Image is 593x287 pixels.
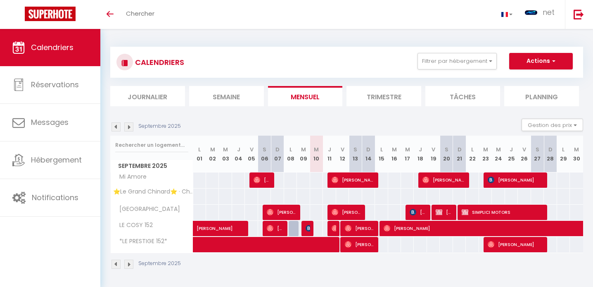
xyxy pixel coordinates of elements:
[289,146,292,153] abbr: L
[410,204,427,220] span: [PERSON_NAME]
[401,136,414,172] th: 17
[510,146,513,153] abbr: J
[31,117,69,127] span: Messages
[445,146,448,153] abbr: S
[458,146,462,153] abbr: D
[112,221,155,230] span: LE COSY 152
[301,146,306,153] abbr: M
[332,220,336,236] span: [PERSON_NAME] Tl
[263,146,266,153] abbr: S
[284,136,297,172] th: 08
[544,136,557,172] th: 28
[531,136,544,172] th: 27
[488,237,543,252] span: [PERSON_NAME]
[271,136,284,172] th: 07
[189,86,264,106] li: Semaine
[436,204,453,220] span: [PERSON_NAME]
[275,146,280,153] abbr: D
[310,136,323,172] th: 10
[419,146,422,153] abbr: J
[258,136,271,172] th: 06
[462,204,543,220] span: SIMPLICI MOTORS
[466,136,479,172] th: 22
[417,53,497,69] button: Filtrer par hébergement
[405,146,410,153] abbr: M
[31,42,74,53] span: Calendriers
[492,136,505,172] th: 24
[518,136,531,172] th: 26
[328,146,331,153] abbr: J
[392,146,397,153] abbr: M
[112,205,182,214] span: [GEOGRAPHIC_DATA]
[138,260,181,268] p: Septembre 2025
[432,146,435,153] abbr: V
[336,136,349,172] th: 12
[543,7,555,17] span: net
[332,204,361,220] span: [PERSON_NAME]
[237,146,240,153] abbr: J
[362,136,375,172] th: 14
[504,86,579,106] li: Planning
[574,146,579,153] abbr: M
[115,138,188,153] input: Rechercher un logement...
[471,146,474,153] abbr: L
[250,146,254,153] abbr: V
[198,146,201,153] abbr: L
[548,146,553,153] abbr: D
[25,7,76,21] img: Super Booking
[349,136,362,172] th: 13
[193,136,206,172] th: 01
[440,136,453,172] th: 20
[245,136,258,172] th: 05
[425,86,500,106] li: Tâches
[453,136,466,172] th: 21
[210,146,215,153] abbr: M
[479,136,492,172] th: 23
[267,204,296,220] span: [PERSON_NAME]
[341,146,344,153] abbr: V
[353,146,357,153] abbr: S
[31,79,79,90] span: Réservations
[525,10,537,15] img: ...
[509,53,573,69] button: Actions
[268,86,343,106] li: Mensuel
[570,136,583,172] th: 30
[536,146,539,153] abbr: S
[380,146,383,153] abbr: L
[345,220,375,236] span: [PERSON_NAME]
[522,146,526,153] abbr: V
[267,220,284,236] span: [PERSON_NAME]
[388,136,401,172] th: 16
[557,136,570,172] th: 29
[31,155,82,165] span: Hébergement
[366,146,370,153] abbr: D
[427,136,440,172] th: 19
[110,86,185,106] li: Journalier
[574,9,584,19] img: logout
[112,237,169,246] span: *LE PRESTIGE 152*
[522,119,583,131] button: Gestion des prix
[375,136,388,172] th: 15
[505,136,518,172] th: 25
[112,189,195,195] span: ⭐Le Grand Chinard⭐ · Charmant et Cosy avec un Emplacement Idéal
[297,136,310,172] th: 09
[133,53,184,72] h3: CALENDRIERS
[197,216,273,232] span: [PERSON_NAME]
[223,146,228,153] abbr: M
[314,146,319,153] abbr: M
[112,172,149,182] span: Mi Amore
[323,136,336,172] th: 11
[232,136,245,172] th: 04
[138,122,181,130] p: Septembre 2025
[345,237,375,252] span: [PERSON_NAME]
[414,136,427,172] th: 18
[422,172,465,188] span: [PERSON_NAME]
[496,146,501,153] abbr: M
[219,136,232,172] th: 03
[193,221,206,237] a: [PERSON_NAME]
[306,220,310,236] span: [PERSON_NAME]
[332,172,374,188] span: [PERSON_NAME]
[126,9,154,18] span: Chercher
[346,86,421,106] li: Trimestre
[111,160,193,172] span: Septembre 2025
